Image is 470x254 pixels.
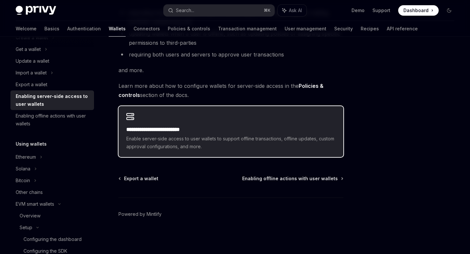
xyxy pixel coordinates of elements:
[124,175,158,182] span: Export a wallet
[285,21,326,37] a: User management
[20,212,40,220] div: Overview
[16,81,47,88] div: Export a wallet
[133,21,160,37] a: Connectors
[278,5,306,16] button: Ask AI
[16,177,30,184] div: Bitcoin
[164,5,274,16] button: Search...⌘K
[16,200,54,208] div: EVM smart wallets
[67,21,101,37] a: Authentication
[118,81,343,100] span: Learn more about how to configure wallets for server-side access in the section of the docs.
[10,210,94,222] a: Overview
[16,6,56,15] img: dark logo
[118,29,343,47] li: updating wallets when a user is offline, such as updating policies or assigning specific permissi...
[20,224,32,231] div: Setup
[352,7,365,14] a: Demo
[10,90,94,110] a: Enabling server-side access to user wallets
[16,45,41,53] div: Get a wallet
[361,21,379,37] a: Recipes
[16,92,90,108] div: Enabling server-side access to user wallets
[372,7,390,14] a: Support
[403,7,429,14] span: Dashboard
[16,153,36,161] div: Ethereum
[118,211,162,217] a: Powered by Mintlify
[118,50,343,59] li: requiring both users and servers to approve user transactions
[334,21,353,37] a: Security
[16,140,47,148] h5: Using wallets
[10,110,94,130] a: Enabling offline actions with user wallets
[10,186,94,198] a: Other chains
[16,165,30,173] div: Solana
[176,7,194,14] div: Search...
[23,235,82,243] div: Configuring the dashboard
[444,5,454,16] button: Toggle dark mode
[387,21,418,37] a: API reference
[16,188,43,196] div: Other chains
[398,5,439,16] a: Dashboard
[242,175,338,182] span: Enabling offline actions with user wallets
[264,8,271,13] span: ⌘ K
[126,135,336,151] span: Enable server-side access to user wallets to support offline transactions, offline updates, custo...
[242,175,343,182] a: Enabling offline actions with user wallets
[44,21,59,37] a: Basics
[289,7,302,14] span: Ask AI
[16,21,37,37] a: Welcome
[218,21,277,37] a: Transaction management
[118,66,343,75] span: and more.
[10,233,94,245] a: Configuring the dashboard
[10,79,94,90] a: Export a wallet
[16,69,47,77] div: Import a wallet
[16,112,90,128] div: Enabling offline actions with user wallets
[16,57,49,65] div: Update a wallet
[168,21,210,37] a: Policies & controls
[109,21,126,37] a: Wallets
[10,55,94,67] a: Update a wallet
[119,175,158,182] a: Export a wallet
